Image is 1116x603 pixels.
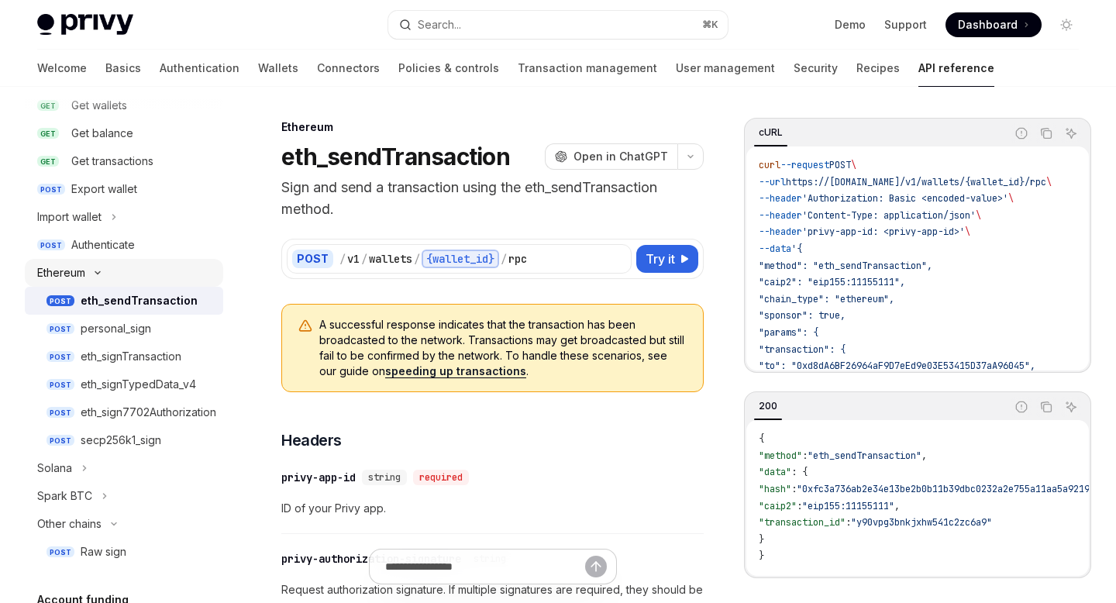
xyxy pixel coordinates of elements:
[414,251,420,267] div: /
[160,50,239,87] a: Authentication
[794,50,838,87] a: Security
[37,459,72,477] div: Solana
[25,454,223,482] button: Solana
[46,407,74,419] span: POST
[829,159,851,171] span: POST
[347,251,360,267] div: v1
[37,515,102,533] div: Other chains
[759,343,846,356] span: "transaction": {
[1036,123,1056,143] button: Copy the contents from the code block
[37,208,102,226] div: Import wallet
[965,226,970,238] span: \
[71,152,153,171] div: Get transactions
[884,17,927,33] a: Support
[702,19,718,31] span: ⌘ K
[856,50,900,87] a: Recipes
[319,317,687,379] span: A successful response indicates that the transaction has been broadcasted to the network. Transac...
[573,149,668,164] span: Open in ChatGPT
[281,119,704,135] div: Ethereum
[759,276,905,288] span: "caip2": "eip155:11155111",
[958,17,1018,33] span: Dashboard
[518,50,657,87] a: Transaction management
[339,251,346,267] div: /
[281,177,704,220] p: Sign and send a transaction using the eth_sendTransaction method.
[258,50,298,87] a: Wallets
[25,398,223,426] a: POSTeth_sign7702Authorization
[759,209,802,222] span: --header
[791,466,808,478] span: : {
[37,487,92,505] div: Spark BTC
[759,293,894,305] span: "chain_type": "ethereum",
[25,203,223,231] button: Import wallet
[791,243,802,255] span: '{
[81,347,181,366] div: eth_signTransaction
[46,323,74,335] span: POST
[71,236,135,254] div: Authenticate
[1061,397,1081,417] button: Ask AI
[46,379,74,391] span: POST
[802,209,976,222] span: 'Content-Type: application/json'
[1011,397,1032,417] button: Report incorrect code
[945,12,1042,37] a: Dashboard
[759,466,791,478] span: "data"
[81,375,196,394] div: eth_signTypedData_v4
[676,50,775,87] a: User management
[759,516,846,529] span: "transaction_id"
[759,243,791,255] span: --data
[413,470,469,485] div: required
[802,226,965,238] span: 'privy-app-id: <privy-app-id>'
[585,556,607,577] button: Send message
[802,450,808,462] span: :
[281,470,356,485] div: privy-app-id
[25,147,223,175] a: GETGet transactions
[81,543,126,561] div: Raw sign
[759,550,764,562] span: }
[759,159,780,171] span: curl
[281,143,510,171] h1: eth_sendTransaction
[298,319,313,334] svg: Warning
[759,533,764,546] span: }
[759,450,802,462] span: "method"
[508,251,527,267] div: rpc
[81,319,151,338] div: personal_sign
[1011,123,1032,143] button: Report incorrect code
[1046,176,1052,188] span: \
[369,251,412,267] div: wallets
[1008,192,1014,205] span: \
[105,50,141,87] a: Basics
[46,295,74,307] span: POST
[385,364,526,378] a: speeding up transactions
[759,192,802,205] span: --header
[921,450,927,462] span: ,
[646,250,675,268] span: Try it
[802,192,1008,205] span: 'Authorization: Basic <encoded-value>'
[545,143,677,170] button: Open in ChatGPT
[25,175,223,203] a: POSTExport wallet
[25,343,223,370] a: POSTeth_signTransaction
[759,260,932,272] span: "method": "eth_sendTransaction",
[46,546,74,558] span: POST
[25,259,223,287] button: Ethereum
[780,159,829,171] span: --request
[385,550,585,584] input: Ask a question...
[759,326,818,339] span: "params": {
[317,50,380,87] a: Connectors
[636,245,698,273] button: Try it
[759,500,797,512] span: "caip2"
[759,226,802,238] span: --header
[37,128,59,140] span: GET
[46,351,74,363] span: POST
[754,397,782,415] div: 200
[846,516,851,529] span: :
[292,250,333,268] div: POST
[25,315,223,343] a: POSTpersonal_sign
[25,426,223,454] a: POSTsecp256k1_sign
[37,156,59,167] span: GET
[759,176,786,188] span: --url
[398,50,499,87] a: Policies & controls
[37,264,85,282] div: Ethereum
[71,180,137,198] div: Export wallet
[37,184,65,195] span: POST
[808,450,921,462] span: "eth_sendTransaction"
[918,50,994,87] a: API reference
